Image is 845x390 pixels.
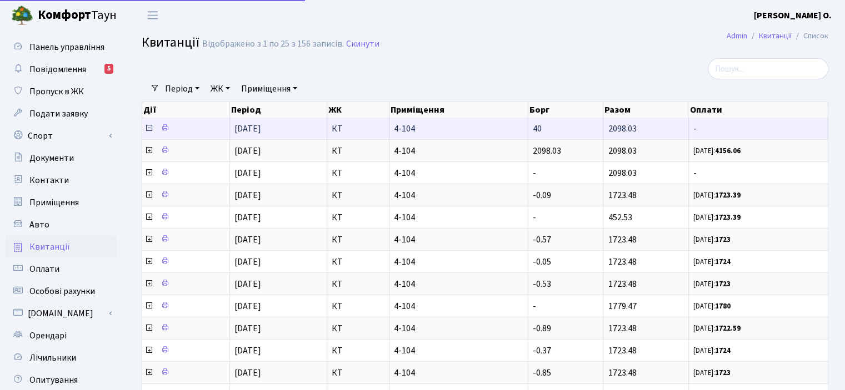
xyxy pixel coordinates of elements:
span: Орендарі [29,330,67,342]
span: [DATE] [234,345,261,357]
a: Квитанції [759,30,792,42]
span: Оплати [29,263,59,275]
span: КТ [332,368,384,377]
a: Авто [6,214,117,236]
th: ЖК [327,102,389,118]
b: 1724 [715,346,731,356]
small: [DATE]: [693,346,731,356]
span: Особові рахунки [29,285,95,297]
a: Подати заявку [6,103,117,125]
span: 1723.48 [608,189,636,201]
span: 4-104 [394,124,523,133]
span: КТ [332,169,384,178]
span: 2098.03 [608,123,636,135]
span: КТ [332,324,384,333]
span: 4-104 [394,235,523,244]
small: [DATE]: [693,279,731,289]
span: КТ [332,124,384,133]
span: 2098.03 [608,167,636,179]
span: 1723.48 [608,234,636,246]
th: Оплати [688,102,828,118]
a: Особові рахунки [6,280,117,302]
small: [DATE]: [693,301,731,311]
span: 4-104 [394,346,523,355]
span: КТ [332,191,384,200]
a: Приміщення [237,79,302,98]
span: -0.53 [533,278,551,290]
a: Приміщення [6,191,117,214]
b: 1723.39 [715,212,741,222]
a: Панель управління [6,36,117,58]
span: КТ [332,213,384,222]
a: [PERSON_NAME] О. [754,9,832,22]
a: Скинути [346,39,379,49]
small: [DATE]: [693,146,741,156]
span: Лічильники [29,352,76,364]
span: [DATE] [234,167,261,179]
a: Admin [727,30,747,42]
span: Приміщення [29,196,79,209]
small: [DATE]: [693,212,741,222]
span: Документи [29,152,74,164]
span: 1723.48 [608,345,636,357]
span: -0.85 [533,367,551,379]
b: 1722.59 [715,323,741,333]
nav: breadcrumb [710,24,845,48]
span: 4-104 [394,191,523,200]
span: Контакти [29,174,69,186]
b: 4156.06 [715,146,741,156]
small: [DATE]: [693,257,731,267]
span: -0.09 [533,189,551,201]
a: Оплати [6,258,117,280]
a: Лічильники [6,347,117,369]
a: Квитанції [6,236,117,258]
span: - [533,211,536,224]
span: 4-104 [394,146,523,155]
span: 40 [533,123,542,135]
button: Переключити навігацію [139,6,167,24]
div: Відображено з 1 по 25 з 156 записів. [202,39,344,49]
span: Таун [38,6,117,25]
b: 1723 [715,235,731,245]
span: КТ [332,235,384,244]
span: - [533,300,536,312]
span: [DATE] [234,189,261,201]
span: [DATE] [234,367,261,379]
span: Повідомлення [29,63,86,75]
small: [DATE]: [693,235,731,245]
span: 2098.03 [533,145,561,157]
span: - [533,167,536,179]
a: Орендарі [6,325,117,347]
span: [DATE] [234,211,261,224]
span: 4-104 [394,257,523,266]
span: [DATE] [234,300,261,312]
th: Борг [528,102,603,118]
div: 5 [104,64,113,74]
span: 1723.48 [608,278,636,290]
span: Панель управління [29,41,104,53]
span: -0.89 [533,322,551,335]
span: 4-104 [394,324,523,333]
span: 452.53 [608,211,632,224]
a: Період [161,79,204,98]
span: [DATE] [234,322,261,335]
span: 1779.47 [608,300,636,312]
span: 4-104 [394,368,523,377]
span: КТ [332,146,384,155]
span: Опитування [29,374,78,386]
span: 4-104 [394,280,523,288]
span: Подати заявку [29,108,88,120]
a: Спорт [6,125,117,147]
span: - [693,169,823,178]
span: 1723.48 [608,367,636,379]
a: Контакти [6,169,117,191]
span: Квитанції [29,241,70,253]
span: [DATE] [234,123,261,135]
span: 4-104 [394,302,523,311]
span: Пропуск в ЖК [29,85,84,98]
span: КТ [332,346,384,355]
img: logo.png [11,4,33,27]
small: [DATE]: [693,323,741,333]
span: 4-104 [394,213,523,222]
span: Квитанції [142,33,199,52]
